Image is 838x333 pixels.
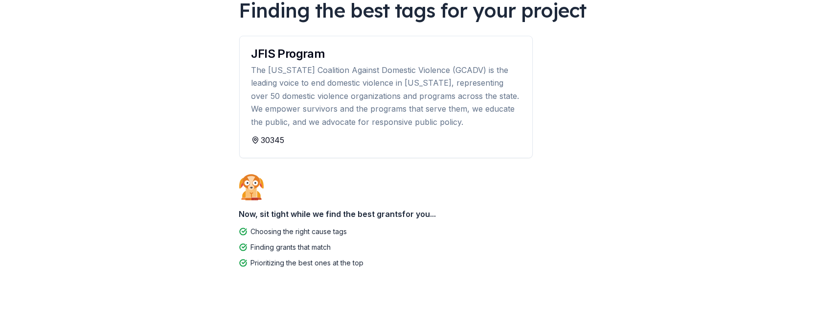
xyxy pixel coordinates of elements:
[251,64,521,128] div: The [US_STATE] Coalition Against Domestic Violence (GCADV) is the leading voice to end domestic v...
[239,174,264,200] img: Dog waiting patiently
[251,226,347,238] div: Choosing the right cause tags
[251,257,364,269] div: Prioritizing the best ones at the top
[251,241,331,253] div: Finding grants that match
[239,204,599,224] div: Now, sit tight while we find the best grants for you...
[251,134,521,146] div: 30345
[251,48,521,60] div: JFIS Program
